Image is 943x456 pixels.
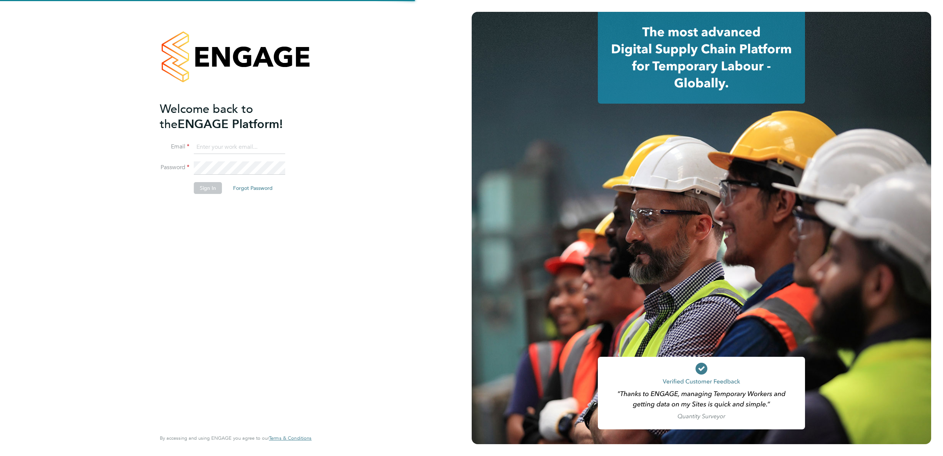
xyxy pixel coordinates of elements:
button: Sign In [194,182,222,194]
h2: ENGAGE Platform! [160,101,304,132]
label: Password [160,164,189,171]
label: Email [160,143,189,151]
span: By accessing and using ENGAGE you agree to our [160,435,311,441]
input: Enter your work email... [194,141,285,154]
a: Terms & Conditions [269,435,311,441]
span: Welcome back to the [160,102,253,131]
button: Forgot Password [227,182,279,194]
